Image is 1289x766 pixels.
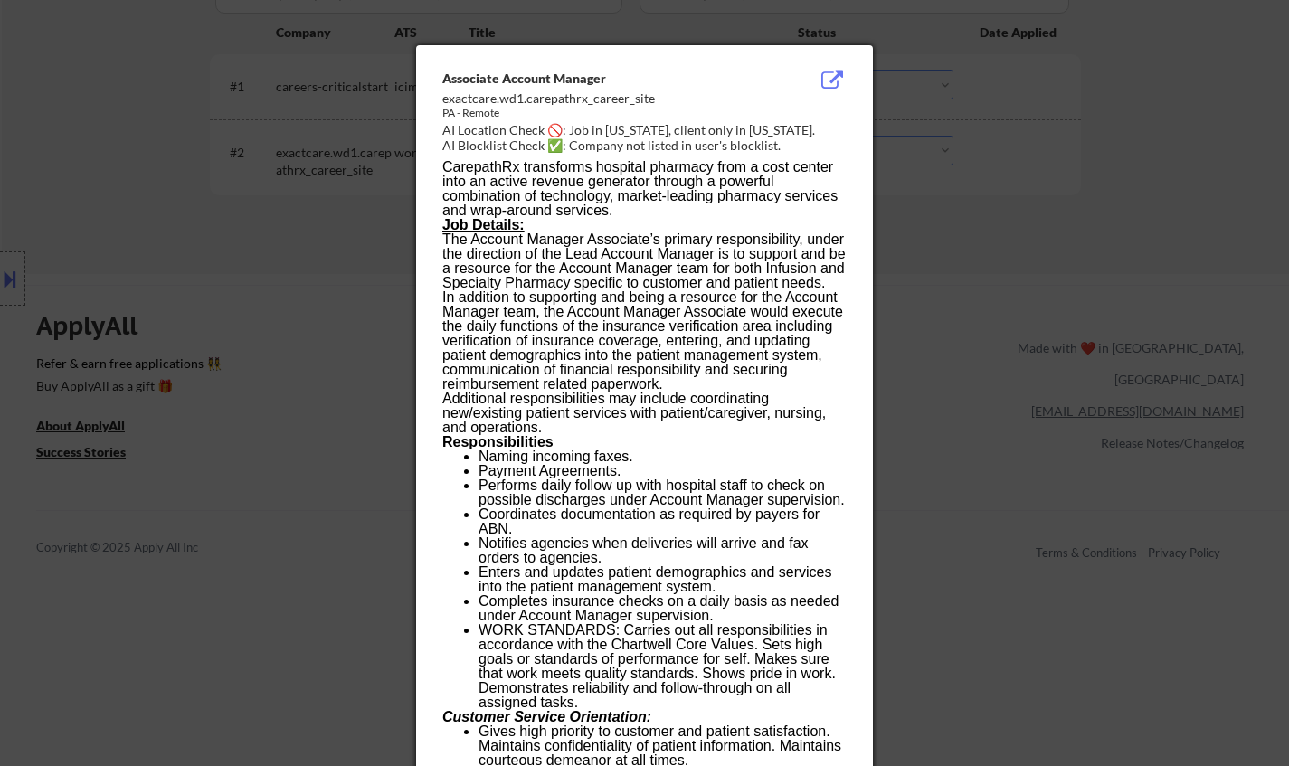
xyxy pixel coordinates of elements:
p: Enters and updates patient demographics and services into the patient management system. [479,565,846,594]
p: Completes insurance checks on a daily basis as needed under Account Manager supervision. [479,594,846,623]
b: Customer Service Orientation: [442,709,651,724]
span: Job Details: [442,217,525,232]
p: WORK STANDARDS: Carries out all responsibilities in accordance with the Chartwell Core Values. Se... [479,623,846,710]
p: Notifies agencies when deliveries will arrive and fax orders to agencies. [479,536,846,565]
p: Additional responsibilities may include coordinating new/existing patient services with patient/c... [442,392,846,435]
div: PA - Remote [442,106,755,121]
p: Payment Agreements. [479,464,846,478]
p: The Account Manager Associate’s primary responsibility, under the direction of the Lead Account M... [442,232,846,290]
div: Associate Account Manager [442,70,755,88]
b: Responsibilities [442,434,554,449]
p: Performs daily follow up with hospital staff to check on possible discharges under Account Manage... [479,478,846,507]
p: Naming incoming faxes. [479,449,846,464]
p: Coordinates documentation as required by payers for ABN. [479,507,846,536]
div: AI Location Check 🚫: Job in [US_STATE], client only in [US_STATE]. [442,121,854,139]
p: CarepathRx transforms hospital pharmacy from a cost center into an active revenue generator throu... [442,160,846,218]
div: AI Blocklist Check ✅: Company not listed in user's blocklist. [442,137,854,155]
p: In addition to supporting and being a resource for the Account Manager team, the Account Manager ... [442,290,846,392]
div: exactcare.wd1.carepathrx_career_site [442,90,755,108]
